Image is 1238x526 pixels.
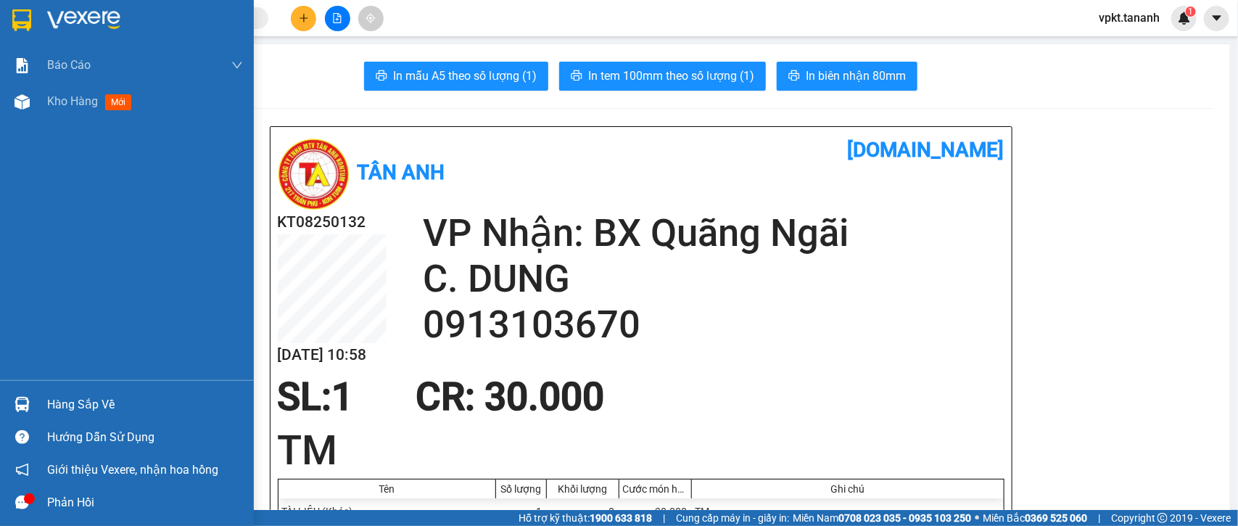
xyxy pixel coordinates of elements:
strong: 0369 525 060 [1025,512,1087,524]
span: copyright [1157,513,1168,523]
span: | [1098,510,1100,526]
span: | [663,510,665,526]
span: aim [366,13,376,23]
span: file-add [332,13,342,23]
div: C. TRANG [12,47,114,65]
div: TM [692,498,1004,525]
span: mới [105,94,131,110]
div: Số lượng [500,483,542,495]
span: Kho hàng [47,94,98,108]
button: aim [358,6,384,31]
span: Gửi: [12,14,35,29]
span: Hỗ trợ kỹ thuật: [519,510,652,526]
span: printer [376,70,387,83]
div: Khối lượng [550,483,615,495]
span: SL: [278,374,332,419]
div: TÀI LIỆU (Khác) [278,498,496,525]
div: Ghi chú [696,483,1000,495]
span: Miền Nam [793,510,971,526]
span: In biên nhận 80mm [806,67,906,85]
span: notification [15,463,29,477]
img: icon-new-feature [1178,12,1191,25]
button: printerIn mẫu A5 theo số lượng (1) [364,62,548,91]
div: 0913103670 [124,65,241,85]
img: logo-vxr [12,9,31,31]
button: file-add [325,6,350,31]
div: Tên [282,483,492,495]
div: BX Quãng Ngãi [124,12,241,47]
span: plus [299,13,309,23]
button: printerIn tem 100mm theo số lượng (1) [559,62,766,91]
div: VP Kon Tum [12,12,114,47]
span: In mẫu A5 theo số lượng (1) [393,67,537,85]
button: caret-down [1204,6,1229,31]
button: plus [291,6,316,31]
span: CR : 30.000 [416,374,604,419]
div: 1 [496,498,547,525]
img: solution-icon [15,58,30,73]
span: printer [788,70,800,83]
span: 1 [332,374,354,419]
span: CR : [11,95,33,110]
button: printerIn biên nhận 80mm [777,62,917,91]
span: vpkt.tananh [1087,9,1171,27]
h1: TM [278,422,1004,479]
h2: C. DUNG [423,256,1004,302]
h2: 0913103670 [423,302,1004,348]
span: message [15,496,29,509]
span: question-circle [15,430,29,444]
b: Tân Anh [358,160,445,184]
div: Cước món hàng [623,483,688,495]
div: 30.000 [11,94,116,111]
img: warehouse-icon [15,397,30,412]
span: Nhận: [124,14,159,29]
h2: [DATE] 10:58 [278,343,387,367]
strong: 1900 633 818 [590,512,652,524]
div: C. DUNG [124,47,241,65]
h2: VP Nhận: BX Quãng Ngãi [423,210,1004,256]
span: Báo cáo [47,56,91,74]
span: Cung cấp máy in - giấy in: [676,510,789,526]
span: 1 [1188,7,1193,17]
span: down [231,59,243,71]
span: Miền Bắc [983,510,1087,526]
div: 30.000 [619,498,692,525]
span: In tem 100mm theo số lượng (1) [588,67,754,85]
span: printer [571,70,582,83]
img: logo.jpg [278,138,350,210]
span: Giới thiệu Vexere, nhận hoa hồng [47,461,218,479]
sup: 1 [1186,7,1196,17]
span: ⚪️ [975,515,979,521]
div: Hướng dẫn sử dụng [47,427,243,448]
div: Hàng sắp về [47,394,243,416]
b: [DOMAIN_NAME] [848,138,1004,162]
img: warehouse-icon [15,94,30,110]
div: 0 [547,498,619,525]
div: 0935123118 [12,65,114,85]
span: caret-down [1210,12,1223,25]
div: Phản hồi [47,492,243,514]
strong: 0708 023 035 - 0935 103 250 [838,512,971,524]
h2: KT08250132 [278,210,387,234]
